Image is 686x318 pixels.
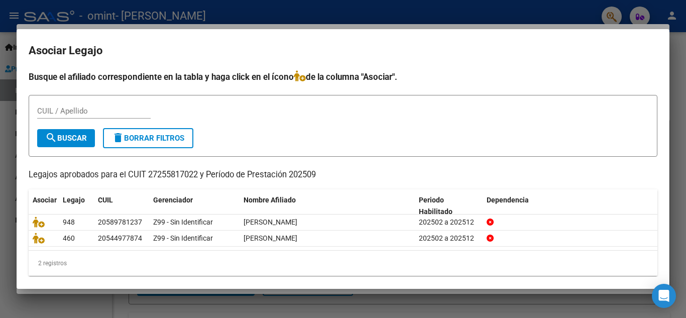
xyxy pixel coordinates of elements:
[240,189,415,223] datatable-header-cell: Nombre Afiliado
[29,189,59,223] datatable-header-cell: Asociar
[153,218,213,226] span: Z99 - Sin Identificar
[29,70,657,83] h4: Busque el afiliado correspondiente en la tabla y haga click en el ícono de la columna "Asociar".
[98,217,142,228] div: 20589781237
[98,196,113,204] span: CUIL
[29,169,657,181] p: Legajos aprobados para el CUIT 27255817022 y Período de Prestación 202509
[103,128,193,148] button: Borrar Filtros
[29,41,657,60] h2: Asociar Legajo
[244,234,297,242] span: MARTINEZ CIRO
[45,134,87,143] span: Buscar
[63,196,85,204] span: Legajo
[419,196,452,216] span: Periodo Habilitado
[94,189,149,223] datatable-header-cell: CUIL
[419,233,479,244] div: 202502 a 202512
[149,189,240,223] datatable-header-cell: Gerenciador
[483,189,658,223] datatable-header-cell: Dependencia
[37,129,95,147] button: Buscar
[652,284,676,308] div: Open Intercom Messenger
[98,233,142,244] div: 20544977874
[153,196,193,204] span: Gerenciador
[63,234,75,242] span: 460
[45,132,57,144] mat-icon: search
[59,189,94,223] datatable-header-cell: Legajo
[153,234,213,242] span: Z99 - Sin Identificar
[244,218,297,226] span: MACIAS THIAGO ABDIEL
[487,196,529,204] span: Dependencia
[112,132,124,144] mat-icon: delete
[63,218,75,226] span: 948
[244,196,296,204] span: Nombre Afiliado
[112,134,184,143] span: Borrar Filtros
[29,251,657,276] div: 2 registros
[33,196,57,204] span: Asociar
[419,217,479,228] div: 202502 a 202512
[415,189,483,223] datatable-header-cell: Periodo Habilitado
